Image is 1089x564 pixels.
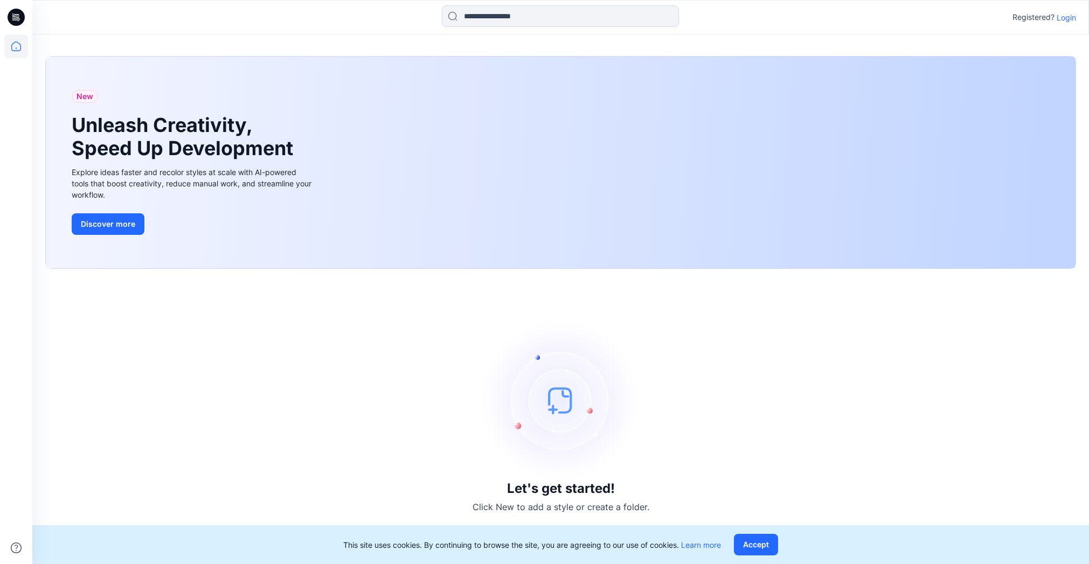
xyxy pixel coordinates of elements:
[72,213,314,235] a: Discover more
[72,166,314,200] div: Explore ideas faster and recolor styles at scale with AI-powered tools that boost creativity, red...
[480,319,642,481] img: empty-state-image.svg
[1057,12,1076,23] p: Login
[72,213,144,235] button: Discover more
[473,500,649,513] p: Click New to add a style or create a folder.
[681,540,721,549] a: Learn more
[1012,11,1055,24] p: Registered?
[343,539,721,551] p: This site uses cookies. By continuing to browse the site, you are agreeing to our use of cookies.
[77,90,93,103] span: New
[72,114,298,160] h1: Unleash Creativity, Speed Up Development
[734,534,778,555] button: Accept
[507,481,615,496] h3: Let's get started!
